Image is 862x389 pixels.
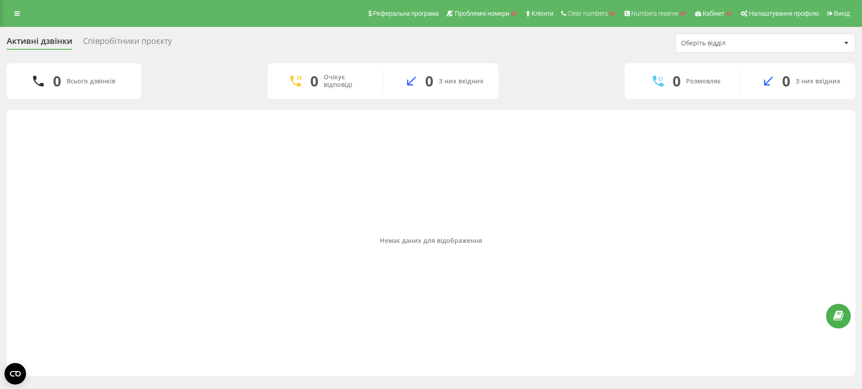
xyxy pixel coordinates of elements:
div: Співробітники проєкту [83,36,172,50]
div: З них вхідних [439,78,484,85]
span: Вихід [834,10,850,17]
div: Розмовляє [686,78,721,85]
div: Немає даних для відображення [14,237,848,245]
div: Всього дзвінків [66,78,115,85]
span: Реферальна програма [373,10,439,17]
div: 0 [782,73,790,90]
span: Налаштування профілю [749,10,819,17]
div: З них вхідних [796,78,840,85]
span: Клієнти [532,10,554,17]
span: Кабінет [703,10,725,17]
button: Open CMP widget [4,363,26,385]
div: 0 [310,73,318,90]
span: Clear numbers [567,10,608,17]
span: Проблемні номери [455,10,509,17]
div: 0 [425,73,433,90]
div: Очікує відповіді [324,73,369,89]
div: 0 [673,73,681,90]
div: Оберіть відділ [681,39,788,47]
span: Numbers reserve [631,10,678,17]
div: Активні дзвінки [7,36,72,50]
div: 0 [53,73,61,90]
